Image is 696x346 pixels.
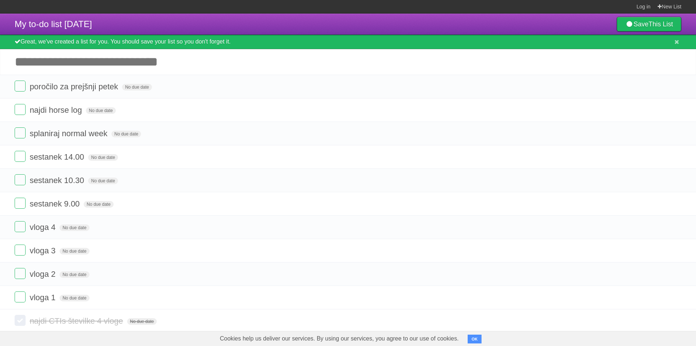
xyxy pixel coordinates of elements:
label: Done [15,221,26,232]
span: sestanek 9.00 [30,199,81,208]
span: No due date [60,224,89,231]
b: This List [649,21,673,28]
span: No due date [86,107,115,114]
label: Done [15,291,26,302]
label: Done [15,198,26,209]
span: No due date [60,295,89,301]
span: No due date [84,201,113,208]
span: No due date [122,84,152,90]
span: sestanek 10.30 [30,176,86,185]
span: vloga 1 [30,293,57,302]
span: najdi CTIs številke 4 vloge [30,316,125,325]
span: My to-do list [DATE] [15,19,92,29]
span: sestanek 14.00 [30,152,86,161]
span: poročilo za prejšnji petek [30,82,120,91]
label: Done [15,81,26,92]
label: Done [15,245,26,256]
span: No due date [60,271,89,278]
span: vloga 3 [30,246,57,255]
span: najdi horse log [30,105,84,115]
label: Done [15,315,26,326]
label: Done [15,127,26,138]
span: No due date [111,131,141,137]
span: No due date [88,178,118,184]
span: No due date [127,318,157,325]
span: vloga 4 [30,223,57,232]
span: No due date [60,248,89,254]
a: SaveThis List [617,17,681,31]
label: Done [15,104,26,115]
span: Cookies help us deliver our services. By using our services, you agree to our use of cookies. [213,331,466,346]
span: vloga 2 [30,269,57,279]
label: Done [15,268,26,279]
label: Done [15,151,26,162]
button: OK [468,335,482,343]
label: Done [15,174,26,185]
span: No due date [88,154,118,161]
span: splaniraj normal week [30,129,109,138]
